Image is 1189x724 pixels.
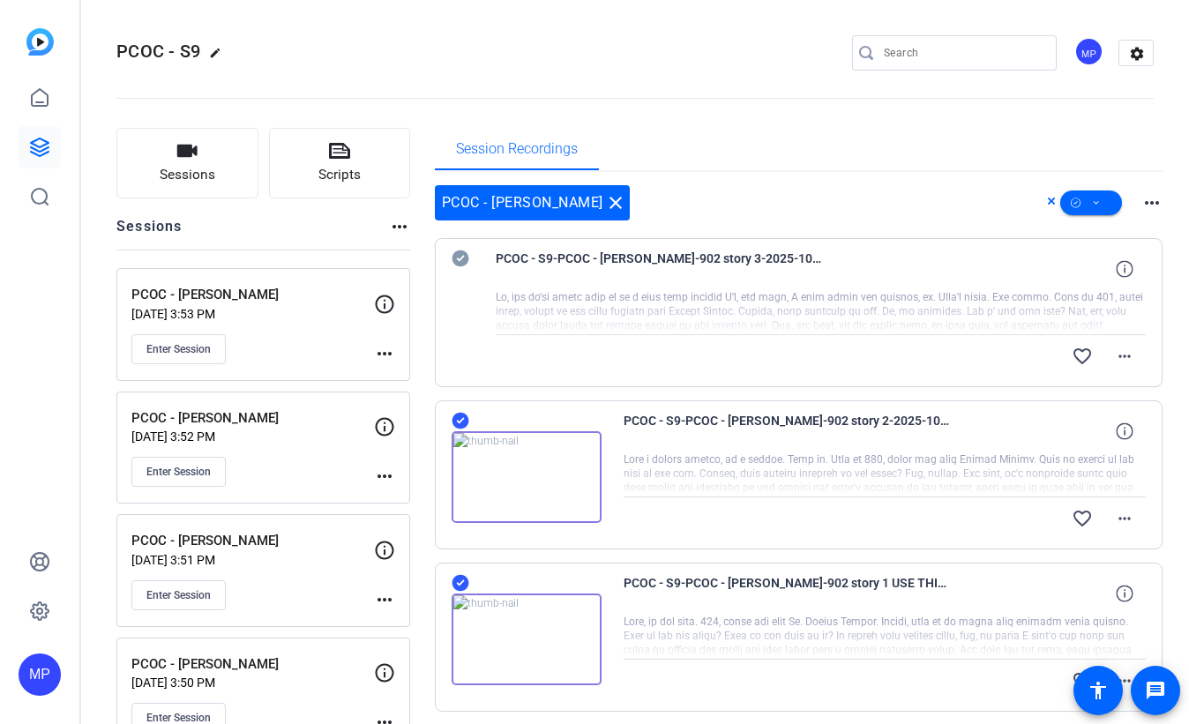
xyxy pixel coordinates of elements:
p: PCOC - [PERSON_NAME] [131,654,374,675]
p: [DATE] 3:53 PM [131,307,374,321]
p: PCOC - [PERSON_NAME] [131,531,374,551]
p: PCOC - [PERSON_NAME] [131,408,374,429]
img: blue-gradient.svg [26,28,54,56]
span: Scripts [318,165,361,185]
mat-icon: message [1145,680,1166,701]
p: [DATE] 3:51 PM [131,553,374,567]
img: thumb-nail [452,593,602,685]
ngx-avatar: Meetinghouse Productions [1074,37,1105,68]
span: Sessions [160,165,215,185]
mat-icon: more_horiz [1114,346,1135,367]
mat-icon: more_horiz [1114,670,1135,691]
button: Scripts [269,128,411,198]
button: Enter Session [131,580,226,610]
mat-icon: more_horiz [374,589,395,610]
span: Enter Session [146,588,211,602]
mat-icon: favorite_border [1072,346,1093,367]
mat-icon: favorite_border [1072,508,1093,529]
button: Enter Session [131,334,226,364]
div: PCOC - [PERSON_NAME] [435,185,630,220]
span: PCOC - S9-PCOC - [PERSON_NAME]-902 story 2-2025-10-01-12-32-30-517-0 [624,410,950,452]
span: PCOC - S9 [116,41,200,62]
mat-icon: more_horiz [374,466,395,487]
span: Enter Session [146,465,211,479]
mat-icon: more_horiz [1141,192,1163,213]
mat-icon: more_horiz [374,343,395,364]
mat-icon: favorite_border [1072,670,1093,691]
span: PCOC - S9-PCOC - [PERSON_NAME]-902 story 3-2025-10-01-12-36-56-852-0 [496,248,822,290]
button: Enter Session [131,457,226,487]
input: Search [884,42,1043,63]
mat-icon: more_horiz [389,216,410,237]
mat-icon: accessibility [1088,680,1109,701]
img: thumb-nail [452,431,602,523]
mat-icon: edit [209,47,230,68]
span: PCOC - S9-PCOC - [PERSON_NAME]-902 story 1 USE THIS ONE-2025-10-01-12-26-40-142-0 [624,572,950,615]
p: [DATE] 3:52 PM [131,429,374,444]
p: [DATE] 3:50 PM [131,675,374,690]
span: Session Recordings [456,142,578,156]
p: PCOC - [PERSON_NAME] [131,285,374,305]
mat-icon: settings [1119,41,1155,67]
mat-icon: more_horiz [1114,508,1135,529]
div: MP [19,653,61,696]
button: Sessions [116,128,258,198]
mat-icon: close [605,192,626,213]
span: Enter Session [146,342,211,356]
div: MP [1074,37,1103,66]
h2: Sessions [116,216,183,250]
